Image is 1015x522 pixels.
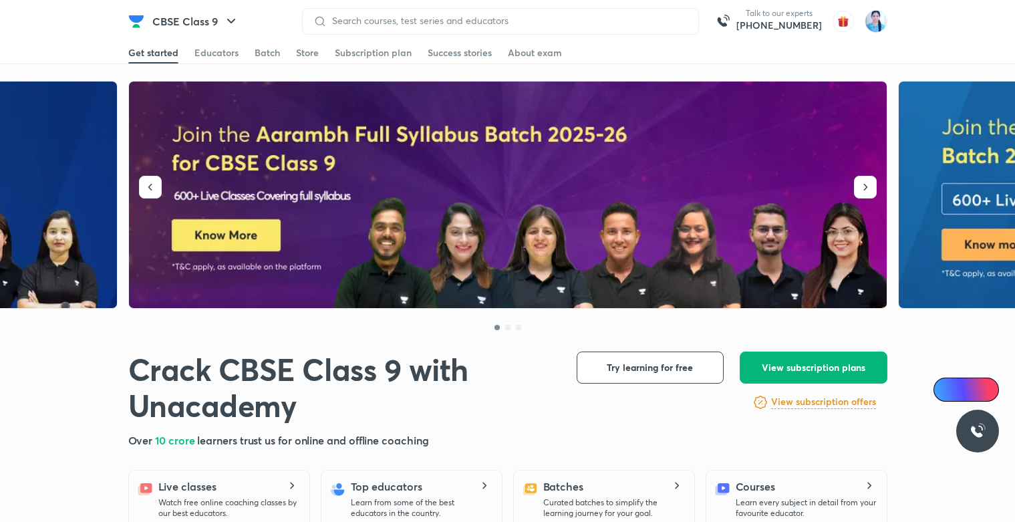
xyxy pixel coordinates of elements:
[327,15,688,26] input: Search courses, test series and educators
[607,361,693,374] span: Try learning for free
[128,13,144,29] img: Company Logo
[128,42,178,63] a: Get started
[155,433,197,447] span: 10 crore
[970,423,986,439] img: ttu
[194,46,239,59] div: Educators
[128,433,156,447] span: Over
[351,497,491,519] p: Learn from some of the best educators in the country.
[296,42,319,63] a: Store
[128,46,178,59] div: Get started
[255,46,280,59] div: Batch
[710,8,736,35] img: call-us
[736,8,822,19] p: Talk to our experts
[933,378,999,402] a: Ai Doubts
[351,479,422,495] h5: Top educators
[941,384,952,395] img: Icon
[762,361,865,374] span: View subscription plans
[194,42,239,63] a: Educators
[158,497,299,519] p: Watch free online coaching classes by our best educators.
[736,479,775,495] h5: Courses
[508,42,562,63] a: About exam
[158,479,216,495] h5: Live classes
[577,352,724,384] button: Try learning for free
[144,8,247,35] button: CBSE Class 9
[428,42,492,63] a: Success stories
[956,384,991,395] span: Ai Doubts
[833,11,854,32] img: avatar
[296,46,319,59] div: Store
[335,42,412,63] a: Subscription plan
[771,394,876,410] a: View subscription offers
[335,46,412,59] div: Subscription plan
[736,497,876,519] p: Learn every subject in detail from your favourite educator.
[865,10,887,33] img: Isha Goyal
[543,497,684,519] p: Curated batches to simplify the learning journey for your goal.
[428,46,492,59] div: Success stories
[508,46,562,59] div: About exam
[255,42,280,63] a: Batch
[128,352,555,424] h1: Crack CBSE Class 9 with Unacademy
[197,433,428,447] span: learners trust us for online and offline coaching
[543,479,583,495] h5: Batches
[740,352,887,384] button: View subscription plans
[771,395,876,409] h6: View subscription offers
[736,19,822,32] a: [PHONE_NUMBER]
